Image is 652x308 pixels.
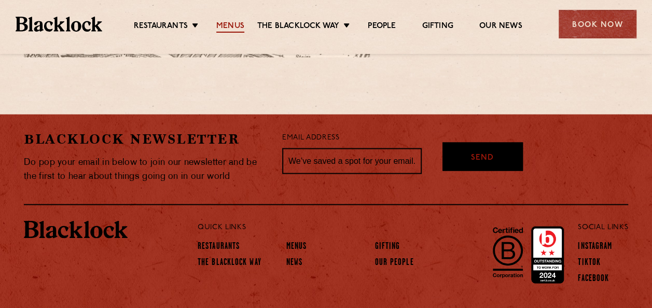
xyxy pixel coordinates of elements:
[282,132,339,144] label: Email Address
[24,155,267,183] p: Do pop your email in below to join our newsletter and be the first to hear about things going on ...
[198,241,240,253] a: Restaurants
[286,257,302,269] a: News
[24,130,267,148] h2: Blacklock Newsletter
[487,221,529,283] img: B-Corp-Logo-Black-RGB.svg
[198,220,544,234] p: Quick Links
[578,220,628,234] p: Social Links
[24,220,128,238] img: BL_Textured_Logo-footer-cropped.svg
[134,21,188,33] a: Restaurants
[374,257,413,269] a: Our People
[422,21,453,33] a: Gifting
[216,21,244,33] a: Menus
[578,241,612,253] a: Instagram
[257,21,339,33] a: The Blacklock Way
[282,148,422,174] input: We’ve saved a spot for your email...
[471,152,494,164] span: Send
[286,241,307,253] a: Menus
[578,257,601,269] a: TikTok
[559,10,636,38] div: Book Now
[531,226,564,283] img: Accred_2023_2star.png
[479,21,522,33] a: Our News
[578,273,609,285] a: Facebook
[198,257,261,269] a: The Blacklock Way
[16,17,102,31] img: BL_Textured_Logo-footer-cropped.svg
[368,21,396,33] a: People
[374,241,400,253] a: Gifting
